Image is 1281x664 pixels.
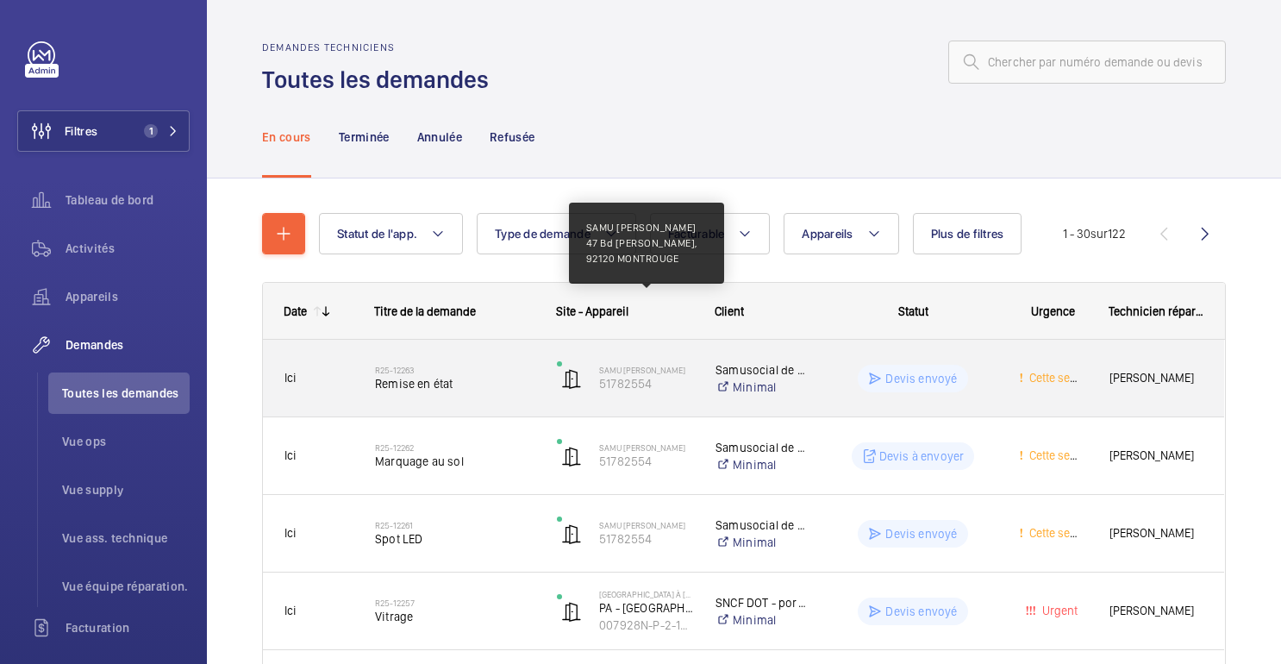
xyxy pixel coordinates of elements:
font: [PERSON_NAME] [1109,526,1194,540]
button: Filtres1 [17,110,190,152]
a: Minimal [715,611,807,629]
font: SAMU [PERSON_NAME] [586,222,697,234]
font: 51782554 [599,454,652,468]
font: Samusocial de [GEOGRAPHIC_DATA] [715,363,905,377]
font: Ici [284,371,297,385]
font: Remise en état [375,377,453,391]
font: 1 - 30 [1063,227,1090,241]
font: Type de demande [495,227,591,241]
font: Statut de l'app. [337,227,417,241]
font: R25-12261 [375,520,413,530]
font: R25-12263 [375,365,414,375]
font: [PERSON_NAME] [1109,371,1194,385]
input: Chercher par numéro demande ou devis [948,41,1226,84]
font: Site - Appareil [556,304,628,318]
a: Minimal [715,534,807,551]
font: Cette semaine [1029,448,1103,462]
font: SAMU [PERSON_NAME] [599,442,685,453]
font: Demandes techniciens [262,41,395,53]
font: 007928N-P-2-15-0-27 [599,618,716,632]
font: Activités [66,241,115,255]
img: automatic_door.svg [561,523,582,544]
font: Filtres [65,124,97,138]
button: Appareils [784,213,898,254]
font: Vue ops [62,435,106,448]
font: Client [715,304,744,318]
font: Spot LED [375,532,422,546]
font: Annulée [417,130,462,144]
a: Minimal [715,456,807,473]
font: Terminée [339,130,390,144]
font: Vitrage [375,610,413,623]
font: R25-12257 [375,598,415,608]
font: Toutes les demandes [62,386,179,400]
font: [GEOGRAPHIC_DATA] à [GEOGRAPHIC_DATA] [599,589,758,599]
font: 51782554 [599,377,652,391]
font: Vue équipe réparation. [62,579,189,593]
font: R25-12262 [375,442,414,453]
font: Statut [898,304,928,318]
font: Plus de filtres [931,227,1004,241]
font: 1 [149,125,153,137]
font: Vue supply [62,483,124,497]
font: Devis envoyé [885,527,957,541]
font: Urgence [1031,304,1075,318]
font: Vue ass. technique [62,531,167,545]
font: Date [284,304,307,318]
font: Titre de la demande [374,304,476,318]
font: 47 Bd [PERSON_NAME], 92120 MONTROUGE [586,237,697,265]
font: En cours [262,130,311,144]
font: [PERSON_NAME] [1109,448,1194,462]
font: SAMU [PERSON_NAME] [599,520,685,530]
font: 122 [1108,227,1126,241]
font: Appareils [66,290,118,304]
font: Devis à envoyer [879,449,965,463]
font: Urgent [1042,604,1078,617]
font: Tableau de bord [66,193,153,207]
font: Cette semaine [1029,526,1103,540]
font: Devis envoyé [885,372,957,385]
font: Samusocial de [GEOGRAPHIC_DATA] [715,441,905,454]
font: Devis envoyé [885,604,957,618]
font: Technicien réparateur [1109,304,1222,318]
font: Toutes les demandes [262,65,489,94]
font: Minimal [733,380,776,394]
font: Ici [284,526,297,540]
font: Refusée [490,130,534,144]
button: Type de demande [477,213,636,254]
font: Minimal [733,613,776,627]
font: Appareils [802,227,853,241]
font: Demandes [66,338,124,352]
font: SAMU [PERSON_NAME] [599,365,685,375]
img: automatic_door.svg [561,446,582,467]
font: PA - [GEOGRAPHIC_DATA] - Entrée de gare face voie R (ex PA27) [599,601,929,615]
button: Statut de l'app. [319,213,463,254]
font: SNCF DOT - portes automatiques [715,596,890,610]
font: Ici [284,448,297,462]
img: automatic_door.svg [561,368,582,389]
font: Samusocial de [GEOGRAPHIC_DATA] [715,518,905,532]
font: Cette semaine [1029,371,1103,385]
img: automatic_door.svg [561,601,582,622]
font: 51782554 [599,532,652,546]
font: Marquage au sol [375,454,464,468]
font: sur [1090,227,1108,241]
font: Facturation [66,621,130,635]
button: Plus de filtres [913,213,1022,254]
font: [PERSON_NAME] [1109,604,1194,617]
font: Minimal [733,536,776,549]
a: Minimal [715,379,807,396]
font: Minimal [733,458,776,472]
font: Ici [284,604,297,617]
